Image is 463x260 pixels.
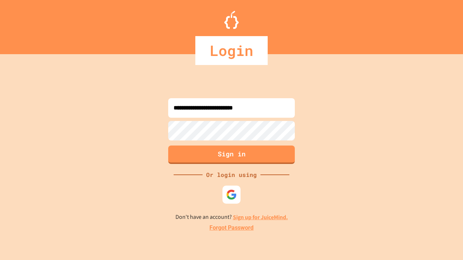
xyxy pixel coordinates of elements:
div: Login [195,36,268,65]
a: Forgot Password [209,224,254,232]
button: Sign in [168,146,295,164]
img: google-icon.svg [226,189,237,200]
div: Or login using [203,170,260,179]
a: Sign up for JuiceMind. [233,213,288,221]
img: Logo.svg [224,11,239,29]
p: Don't have an account? [175,213,288,222]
